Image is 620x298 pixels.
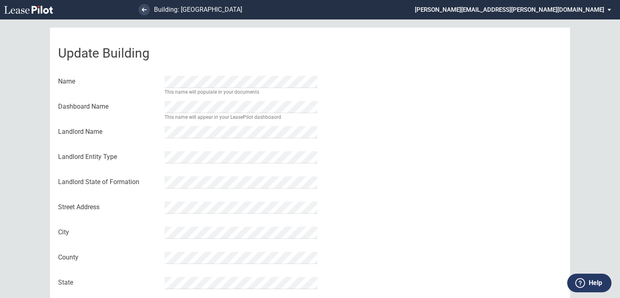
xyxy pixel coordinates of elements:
[58,278,160,287] span: State
[58,102,160,111] span: Dashboard Name
[165,114,281,120] div: This name will appear in your LeasePilot dashboaord
[165,89,259,95] div: This name will populate in your documents
[567,274,611,292] button: Help
[165,227,317,239] input: City
[58,77,160,86] span: Name
[58,152,160,161] span: Landlord Entity Type
[165,277,317,289] input: State
[165,176,317,189] input: Landlord State of Formation
[165,202,317,214] input: Street Address
[165,76,317,88] input: Name
[165,151,317,163] input: Landlord Entity Type
[589,278,602,288] label: Help
[58,44,562,62] h1: Update Building
[165,126,317,138] input: Landlord Name
[58,203,160,212] span: Street Address
[58,178,160,187] span: Landlord State of Formation
[165,101,317,113] input: Name
[58,253,160,262] span: County
[165,252,317,264] input: County
[58,228,160,237] span: City
[58,127,160,136] span: Landlord Name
